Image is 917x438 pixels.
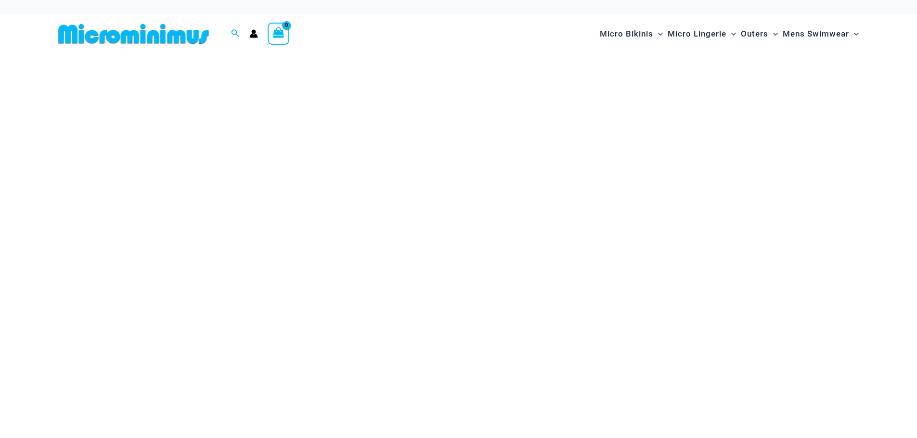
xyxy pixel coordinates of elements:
span: Menu Toggle [849,22,859,46]
span: Menu Toggle [653,22,663,46]
a: OutersMenu ToggleMenu Toggle [738,19,780,49]
span: Menu Toggle [726,22,736,46]
a: Micro LingerieMenu ToggleMenu Toggle [665,19,738,49]
a: Mens SwimwearMenu ToggleMenu Toggle [780,19,861,49]
a: Account icon link [249,29,258,38]
a: View Shopping Cart, empty [268,23,290,45]
span: Micro Lingerie [668,22,726,46]
span: Mens Swimwear [783,22,849,46]
span: Menu Toggle [768,22,778,46]
a: Search icon link [231,28,240,40]
a: Micro BikinisMenu ToggleMenu Toggle [597,19,665,49]
img: MM SHOP LOGO FLAT [54,23,213,45]
span: Outers [741,22,768,46]
nav: Site Navigation [596,18,863,50]
span: Micro Bikinis [600,22,653,46]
